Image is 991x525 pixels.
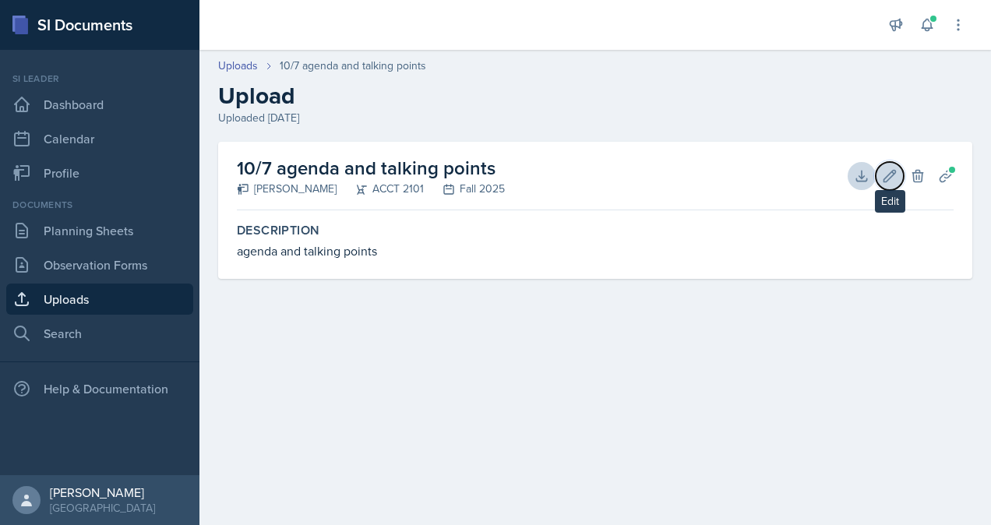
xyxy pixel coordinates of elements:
[218,110,972,126] div: Uploaded [DATE]
[6,249,193,280] a: Observation Forms
[6,284,193,315] a: Uploads
[424,181,505,197] div: Fall 2025
[6,215,193,246] a: Planning Sheets
[218,82,972,110] h2: Upload
[218,58,258,74] a: Uploads
[6,123,193,154] a: Calendar
[50,500,155,516] div: [GEOGRAPHIC_DATA]
[6,318,193,349] a: Search
[237,154,505,182] h2: 10/7 agenda and talking points
[50,484,155,500] div: [PERSON_NAME]
[237,181,337,197] div: [PERSON_NAME]
[6,157,193,189] a: Profile
[337,181,424,197] div: ACCT 2101
[6,198,193,212] div: Documents
[6,89,193,120] a: Dashboard
[6,373,193,404] div: Help & Documentation
[6,72,193,86] div: Si leader
[280,58,426,74] div: 10/7 agenda and talking points
[237,223,954,238] label: Description
[876,162,904,190] button: Edit
[237,241,954,260] div: agenda and talking points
